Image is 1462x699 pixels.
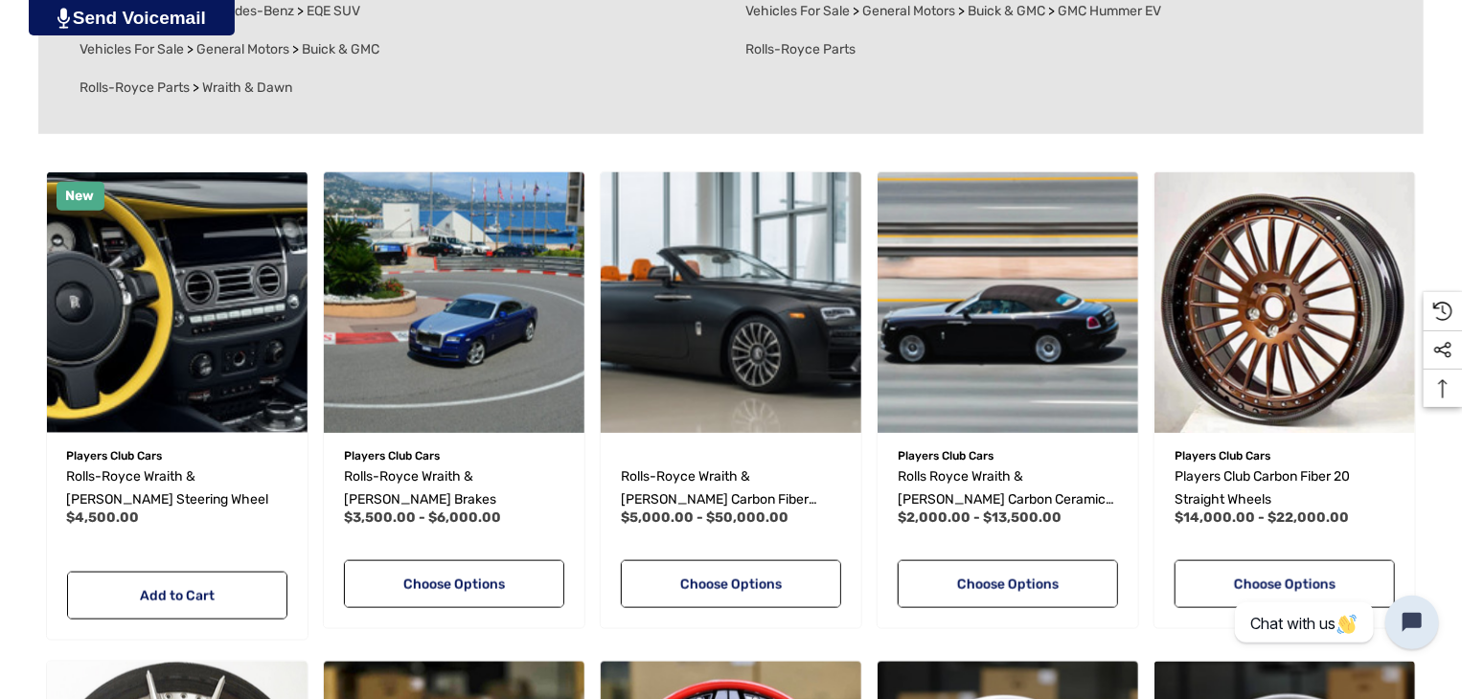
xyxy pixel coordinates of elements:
[67,465,287,511] a: Rolls-Royce Wraith & Dawn Steering Wheel,$4,500.00
[898,560,1118,608] a: Choose Options
[66,188,95,204] span: New
[80,41,187,58] a: Vehicles For Sale
[745,3,850,20] span: Vehicles For Sale
[194,3,297,20] a: Mercedes-Benz
[47,172,308,433] img: Rolls-Royce Wraith & Dawn Steering Wheel For Sale
[344,443,564,468] p: Players Club Cars
[307,3,360,20] span: EQE SUV
[745,3,853,20] a: Vehicles For Sale
[745,41,856,58] a: Rolls-Royce Parts
[1433,302,1452,321] svg: Recently Viewed
[67,468,269,507] span: Rolls-Royce Wraith & [PERSON_NAME] Steering Wheel
[1175,560,1395,608] a: Choose Options
[344,560,564,608] a: Choose Options
[199,79,292,97] a: Wraith & Dawn
[67,572,287,620] a: Add to Cart
[859,3,958,20] a: General Motors
[194,41,292,58] a: General Motors
[47,172,308,433] a: Rolls-Royce Wraith & Dawn Steering Wheel,$4,500.00
[65,31,731,69] li: > >
[324,172,584,433] a: Rolls-Royce Wraith & Dawn Brakes,Price range from $3,500.00 to $6,000.00
[898,465,1118,511] a: Rolls Royce Wraith & Dawn Carbon Ceramic Brakes,Price range from $2,000.00 to $13,500.00
[80,79,193,97] a: Rolls-Royce Parts
[1175,468,1350,507] span: Players Club Carbon Fiber 20 Straight Wheels
[1424,379,1462,398] svg: Top
[67,509,140,526] span: $4,500.00
[621,560,841,608] a: Choose Options
[67,443,287,468] p: Players Club Cars
[898,509,1062,526] span: $2,000.00 - $13,500.00
[324,172,584,433] img: Rolls-Royce Wraith & Dawn Brakes For Sale
[1058,3,1161,20] span: GMC Hummer EV
[344,509,501,526] span: $3,500.00 - $6,000.00
[1154,172,1415,433] a: Players Club Carbon Fiber 20 Straight Wheels,Price range from $14,000.00 to $22,000.00
[621,465,841,511] a: Rolls-Royce Wraith & Dawn Carbon Fiber Body Kit,Price range from $5,000.00 to $50,000.00
[878,172,1138,433] a: Rolls Royce Wraith & Dawn Carbon Ceramic Brakes,Price range from $2,000.00 to $13,500.00
[196,3,294,20] span: Mercedes-Benz
[304,3,360,20] a: EQE SUV
[57,8,70,29] img: PjwhLS0gR2VuZXJhdG9yOiBHcmF2aXQuaW8gLS0+PHN2ZyB4bWxucz0iaHR0cDovL3d3dy53My5vcmcvMjAwMC9zdmciIHhtb...
[601,172,861,433] a: Rolls-Royce Wraith & Dawn Carbon Fiber Body Kit,Price range from $5,000.00 to $50,000.00
[1175,509,1349,526] span: $14,000.00 - $22,000.00
[621,509,788,526] span: $5,000.00 - $50,000.00
[80,79,190,97] span: Rolls-Royce Parts
[196,41,289,58] span: General Motors
[601,172,861,433] img: Rolls-Royce Wraith & Dawn Carbon Fiber Body Kit For Sale
[299,41,379,58] a: Buick & GMC
[344,468,496,507] span: Rolls-Royce Wraith & [PERSON_NAME] Brakes
[968,3,1045,20] span: Buick & GMC
[202,79,292,97] span: Wraith & Dawn
[1055,3,1161,20] a: GMC Hummer EV
[302,41,379,58] span: Buick & GMC
[965,3,1048,20] a: Buick & GMC
[1175,443,1395,468] p: Players Club Cars
[80,41,184,58] span: Vehicles For Sale
[621,468,809,530] span: Rolls-Royce Wraith & [PERSON_NAME] Carbon Fiber Body Kit
[898,468,1106,530] span: Rolls Royce Wraith & [PERSON_NAME] Carbon Ceramic Brakes
[878,172,1138,433] img: Rolls Royce Wraith & Dawn Carbon Ceramic Brakes For Sale
[862,3,955,20] span: General Motors
[898,443,1118,468] p: Players Club Cars
[1154,172,1415,433] img: Players Club 20 Straight Carbon Fiber Wheels
[1175,465,1395,511] a: Players Club Carbon Fiber 20 Straight Wheels,Price range from $14,000.00 to $22,000.00
[1433,341,1452,360] svg: Social Media
[65,69,731,107] li: >
[344,465,564,511] a: Rolls-Royce Wraith & Dawn Brakes,Price range from $3,500.00 to $6,000.00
